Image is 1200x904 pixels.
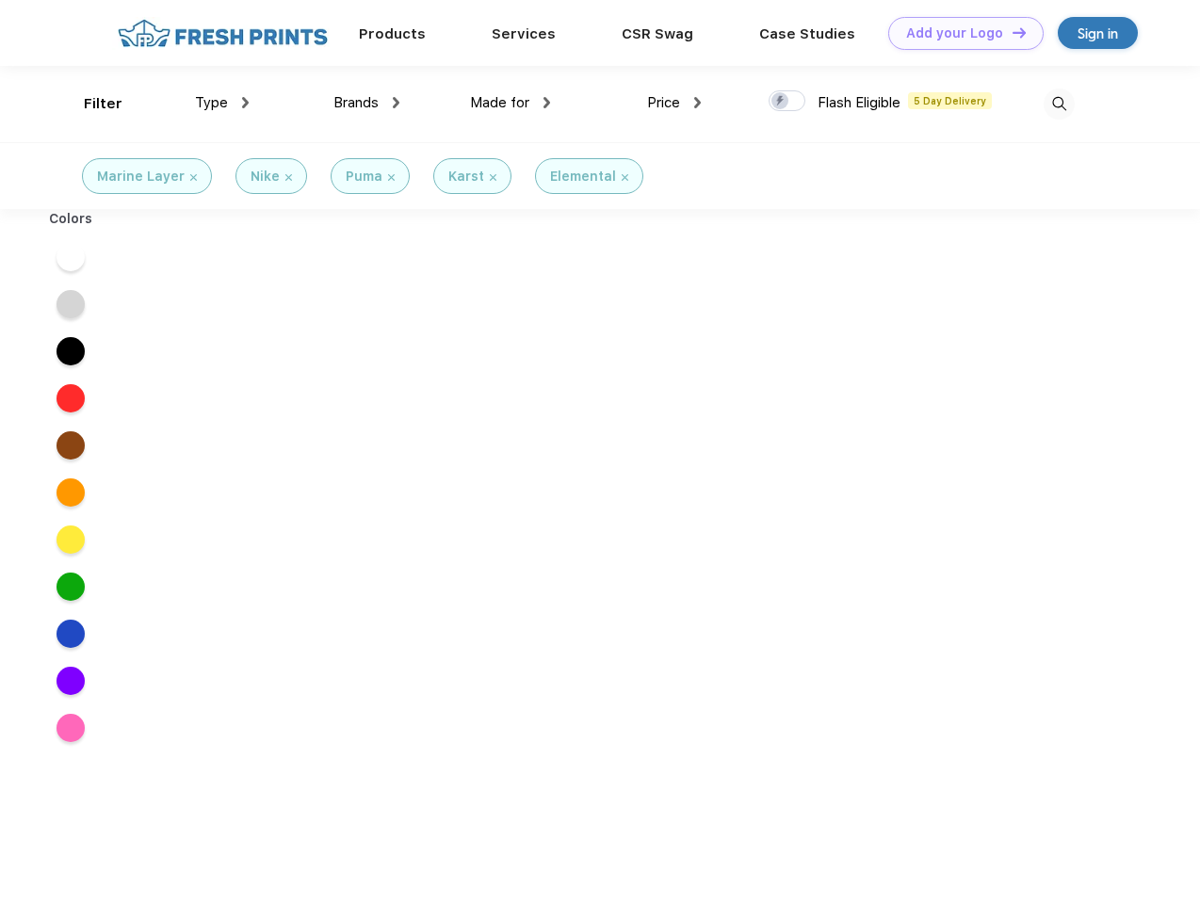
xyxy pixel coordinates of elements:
[1058,17,1138,49] a: Sign in
[908,92,992,109] span: 5 Day Delivery
[622,174,628,181] img: filter_cancel.svg
[242,97,249,108] img: dropdown.png
[359,25,426,42] a: Products
[1013,27,1026,38] img: DT
[490,174,496,181] img: filter_cancel.svg
[818,94,900,111] span: Flash Eligible
[35,209,107,229] div: Colors
[190,174,197,181] img: filter_cancel.svg
[346,167,382,186] div: Puma
[333,94,379,111] span: Brands
[622,25,693,42] a: CSR Swag
[251,167,280,186] div: Nike
[1044,89,1075,120] img: desktop_search.svg
[84,93,122,115] div: Filter
[694,97,701,108] img: dropdown.png
[448,167,484,186] div: Karst
[550,167,616,186] div: Elemental
[393,97,399,108] img: dropdown.png
[195,94,228,111] span: Type
[906,25,1003,41] div: Add your Logo
[543,97,550,108] img: dropdown.png
[647,94,680,111] span: Price
[285,174,292,181] img: filter_cancel.svg
[97,167,185,186] div: Marine Layer
[492,25,556,42] a: Services
[470,94,529,111] span: Made for
[1078,23,1118,44] div: Sign in
[112,17,333,50] img: fo%20logo%202.webp
[388,174,395,181] img: filter_cancel.svg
